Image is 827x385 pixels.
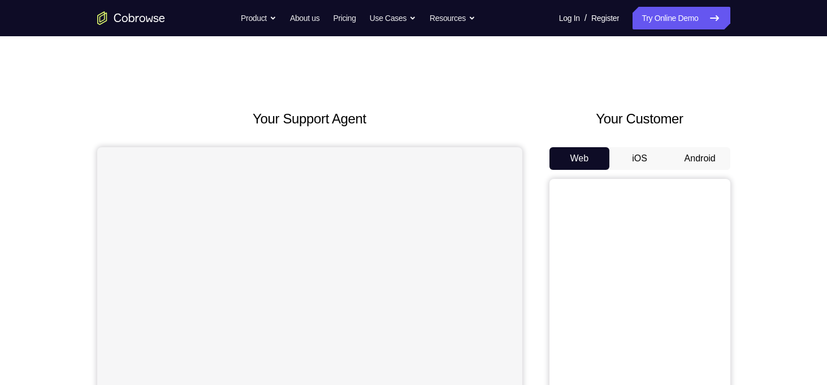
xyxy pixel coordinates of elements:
[97,11,165,25] a: Go to the home page
[241,7,276,29] button: Product
[549,109,730,129] h2: Your Customer
[97,109,522,129] h2: Your Support Agent
[370,7,416,29] button: Use Cases
[549,147,610,170] button: Web
[670,147,730,170] button: Android
[591,7,619,29] a: Register
[609,147,670,170] button: iOS
[290,7,319,29] a: About us
[333,7,356,29] a: Pricing
[559,7,580,29] a: Log In
[633,7,730,29] a: Try Online Demo
[584,11,587,25] span: /
[430,7,475,29] button: Resources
